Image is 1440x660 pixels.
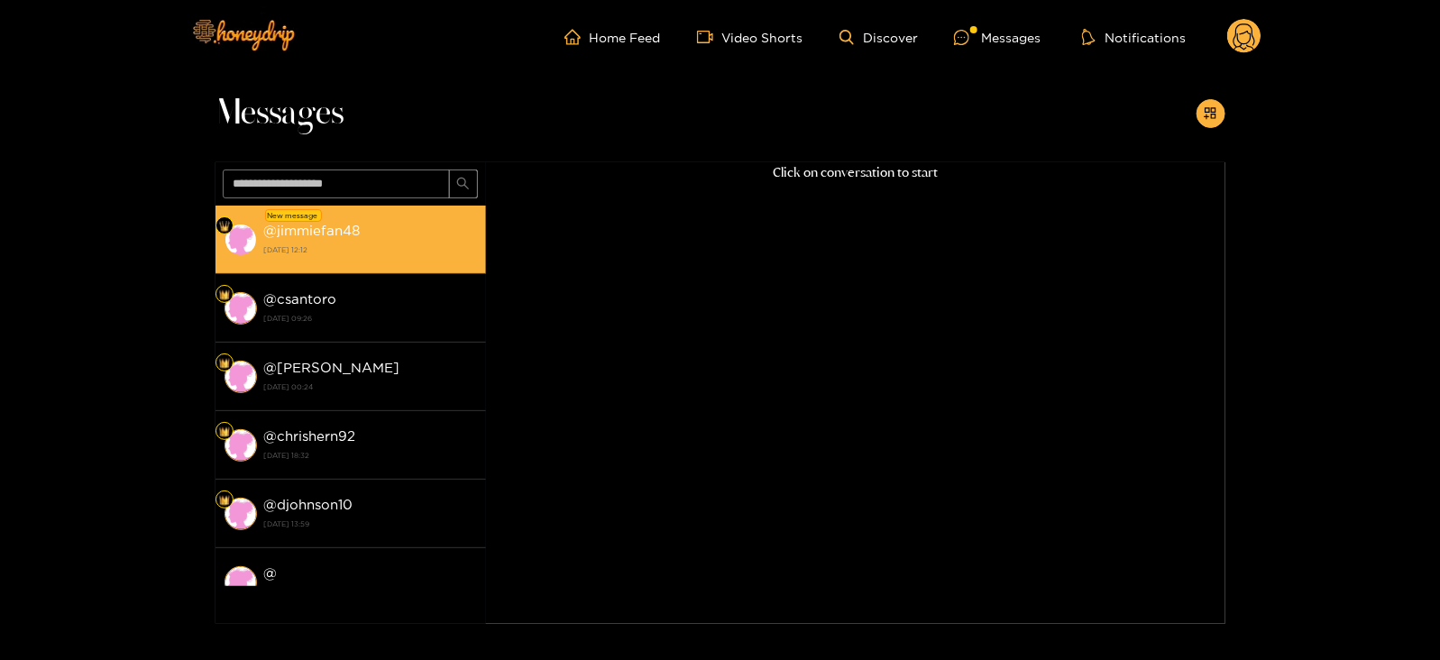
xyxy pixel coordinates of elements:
a: Home Feed [564,29,661,45]
img: conversation [225,292,257,325]
span: search [456,177,470,192]
strong: [DATE] 18:32 [264,447,477,463]
strong: [DATE] 13:59 [264,584,477,600]
strong: [DATE] 09:26 [264,310,477,326]
strong: @ [PERSON_NAME] [264,360,400,375]
strong: @ csantoro [264,291,337,307]
img: conversation [225,429,257,462]
p: Click on conversation to start [486,162,1225,183]
strong: @ [264,565,278,581]
strong: [DATE] 00:24 [264,379,477,395]
img: Fan Level [219,221,230,232]
span: Messages [216,92,344,135]
strong: @ djohnson10 [264,497,353,512]
img: conversation [225,224,257,256]
strong: @ jimmiefan48 [264,223,361,238]
span: video-camera [697,29,722,45]
button: search [449,170,478,198]
strong: [DATE] 12:12 [264,242,477,258]
a: Discover [839,30,918,45]
strong: [DATE] 13:59 [264,516,477,532]
button: Notifications [1077,28,1191,46]
img: conversation [225,498,257,530]
span: home [564,29,590,45]
img: conversation [225,361,257,393]
a: Video Shorts [697,29,803,45]
img: Fan Level [219,358,230,369]
div: New message [265,209,322,222]
button: appstore-add [1197,99,1225,128]
img: Fan Level [219,426,230,437]
strong: @ chrishern92 [264,428,356,444]
span: appstore-add [1204,106,1217,122]
div: Messages [954,27,1041,48]
img: conversation [225,566,257,599]
img: Fan Level [219,289,230,300]
img: Fan Level [219,495,230,506]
